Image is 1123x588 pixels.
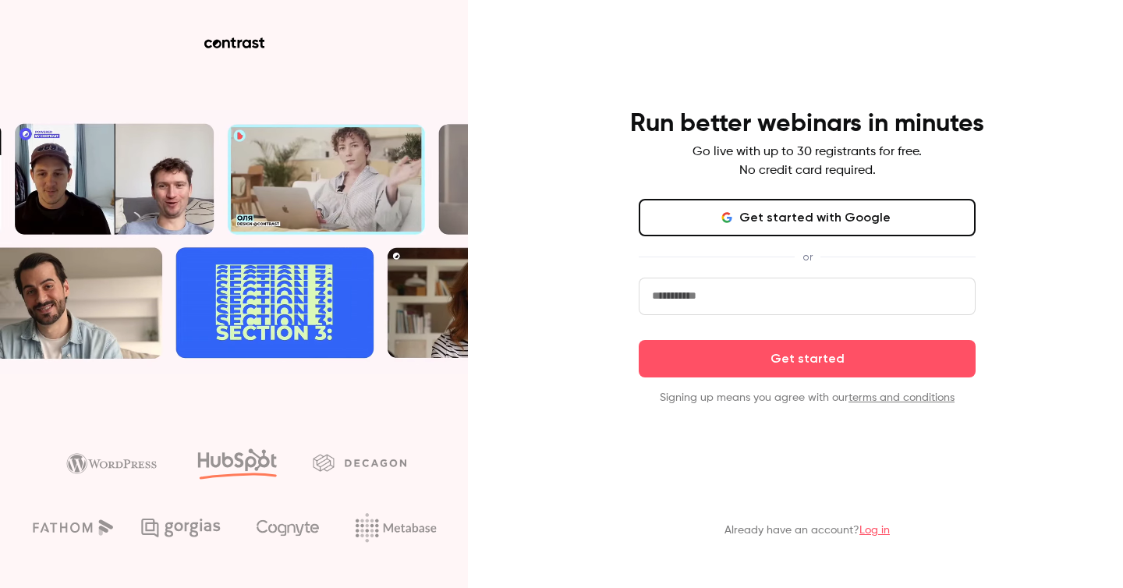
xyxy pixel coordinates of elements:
[795,249,820,265] span: or
[639,390,976,406] p: Signing up means you agree with our
[639,199,976,236] button: Get started with Google
[639,340,976,377] button: Get started
[630,108,984,140] h4: Run better webinars in minutes
[724,522,890,538] p: Already have an account?
[848,392,955,403] a: terms and conditions
[693,143,922,180] p: Go live with up to 30 registrants for free. No credit card required.
[859,525,890,536] a: Log in
[313,454,406,471] img: decagon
